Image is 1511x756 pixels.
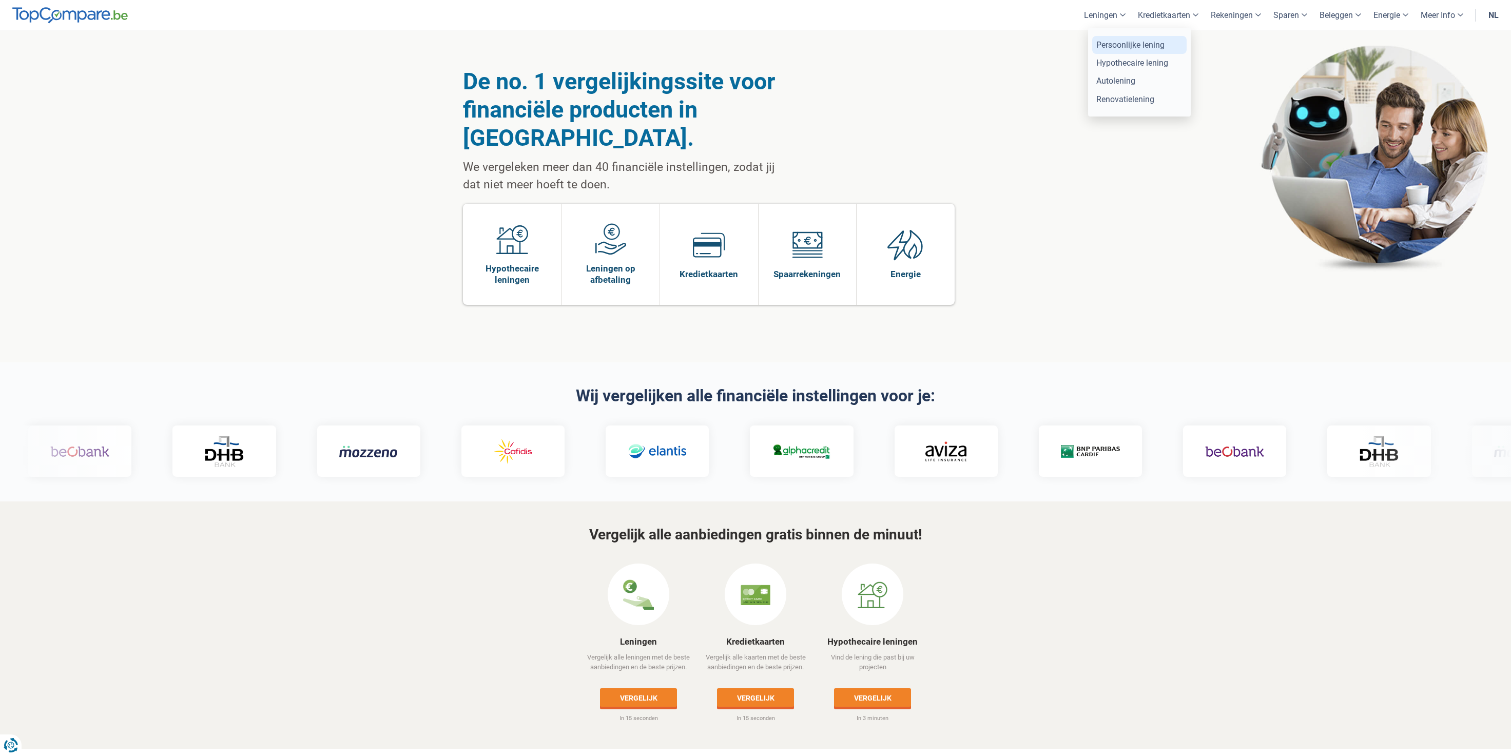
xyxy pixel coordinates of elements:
img: Cofidis [478,437,537,467]
img: Kredietkaarten [740,579,771,610]
p: We vergeleken meer dan 40 financiële instellingen, zodat jij dat niet meer hoeft te doen. [463,159,785,193]
img: Kredietkaarten [693,229,725,261]
a: Renovatielening [1092,90,1187,108]
a: Autolening [1092,72,1187,90]
span: Spaarrekeningen [773,268,841,280]
a: Persoonlijke lening [1092,36,1187,54]
img: DHB Bank [1353,436,1394,467]
a: Kredietkaarten Kredietkaarten [660,204,758,305]
p: Vergelijk alle leningen met de beste aanbiedingen en de beste prijzen. [581,653,696,681]
img: Beobank [1200,437,1259,467]
img: Elantis [623,437,682,467]
a: Kredietkaarten [726,636,785,647]
span: Leningen op afbetaling [567,263,655,285]
img: TopCompare [12,7,128,24]
a: Vergelijk [717,688,794,707]
span: Hypothecaire leningen [468,263,556,285]
p: Vergelijk alle kaarten met de beste aanbiedingen en de beste prijzen. [698,653,813,681]
img: Cardif [1056,445,1115,458]
h2: Wij vergelijken alle financiële instellingen voor je: [463,387,1048,405]
img: Energie [887,229,923,261]
a: Spaarrekeningen Spaarrekeningen [759,204,857,305]
a: Energie Energie [857,204,955,305]
a: Hypothecaire leningen [827,636,918,647]
p: Vind de lening die past bij uw projecten [815,653,931,681]
img: Hypothecaire leningen [857,579,888,610]
img: Leningen op afbetaling [595,223,627,255]
a: Vergelijk [834,688,911,707]
a: Leningen op afbetaling Leningen op afbetaling [562,204,660,305]
img: DHB Bank [199,436,240,467]
img: Mozzeno [334,445,393,458]
span: Energie [890,268,921,280]
h1: De no. 1 vergelijkingssite voor financiële producten in [GEOGRAPHIC_DATA]. [463,67,785,152]
img: Leningen [623,579,654,610]
span: Kredietkaarten [680,268,738,280]
a: Hypothecaire leningen Hypothecaire leningen [463,204,561,305]
img: Alphacredit [767,442,826,460]
p: In 15 seconden [698,714,813,723]
a: Vergelijk [600,688,677,707]
a: Hypothecaire lening [1092,54,1187,72]
p: In 3 minuten [815,714,931,723]
img: Aviza [920,441,961,461]
img: Hypothecaire leningen [496,223,528,255]
img: Spaarrekeningen [791,229,823,261]
p: In 15 seconden [581,714,696,723]
a: Leningen [620,636,657,647]
h3: Vergelijk alle aanbiedingen gratis binnen de minuut! [463,527,1048,543]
